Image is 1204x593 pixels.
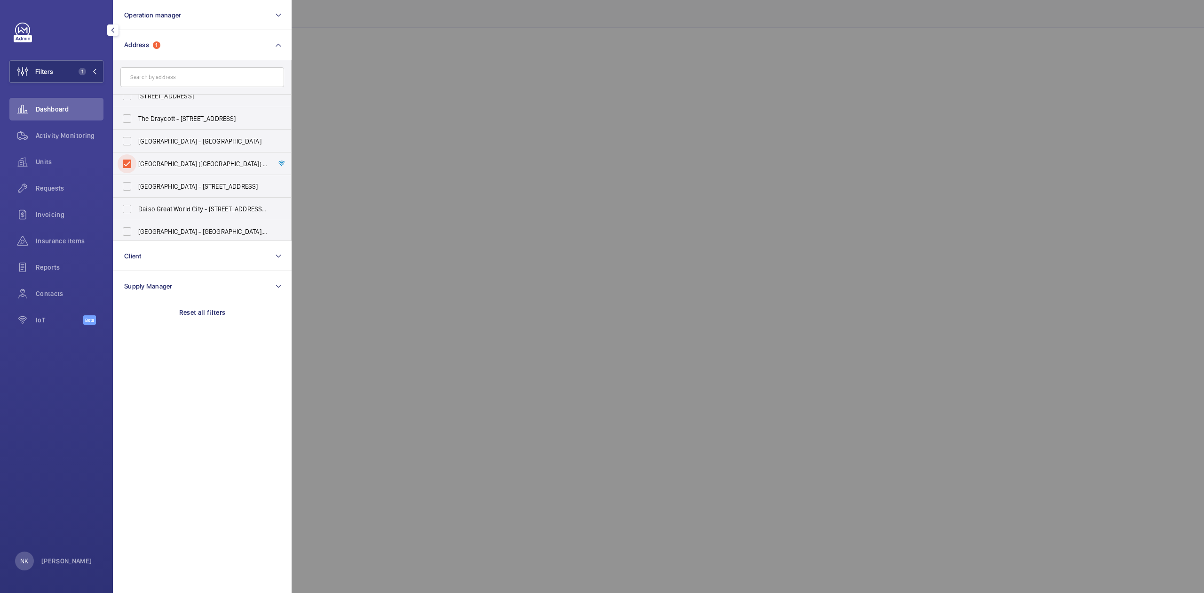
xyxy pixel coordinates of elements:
span: Contacts [36,289,103,298]
span: IoT [36,315,83,325]
span: Filters [35,67,53,76]
p: NK [20,556,28,566]
span: 1 [79,68,86,75]
span: Requests [36,184,103,193]
button: Filters1 [9,60,103,83]
p: [PERSON_NAME] [41,556,92,566]
span: Dashboard [36,104,103,114]
span: Beta [83,315,96,325]
span: Insurance items [36,236,103,246]
span: Invoicing [36,210,103,219]
span: Reports [36,263,103,272]
span: Units [36,157,103,167]
span: Activity Monitoring [36,131,103,140]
